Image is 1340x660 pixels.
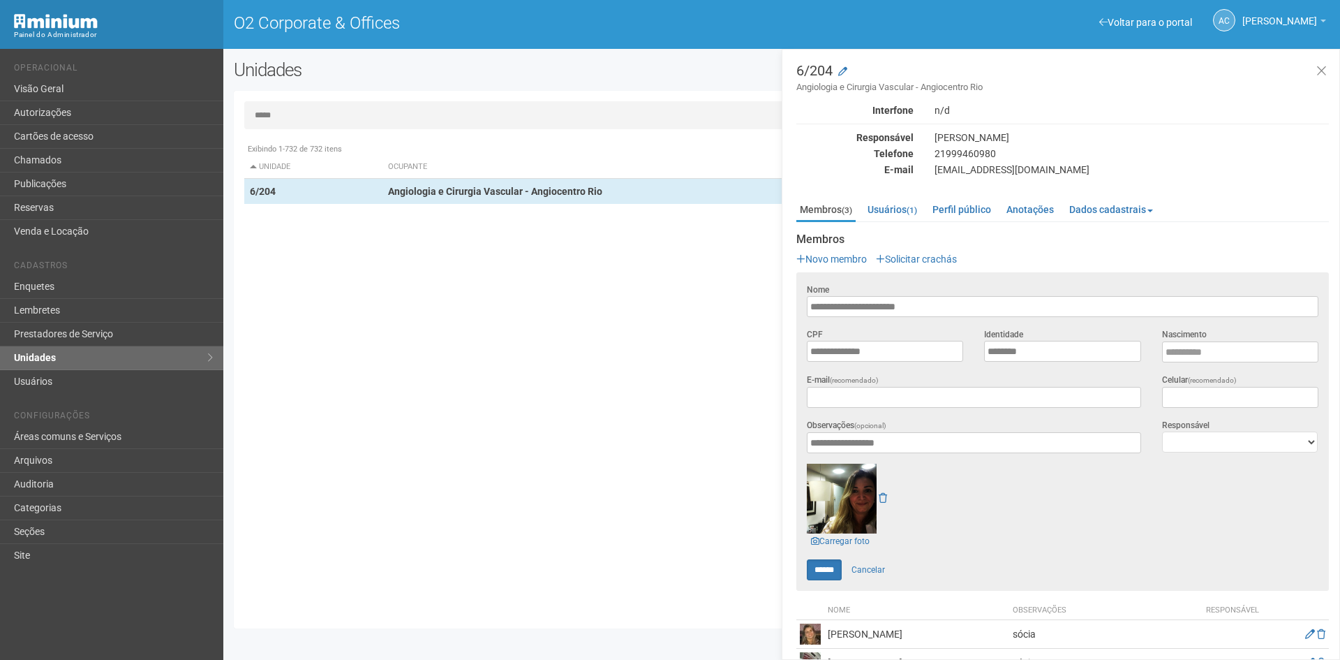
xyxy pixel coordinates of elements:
[824,601,1009,620] th: Nome
[1242,2,1317,27] span: Ana Carla de Carvalho Silva
[929,199,995,220] a: Perfil público
[234,59,678,80] h2: Unidades
[807,464,877,534] img: user.png
[14,14,98,29] img: Minium
[14,411,213,425] li: Configurações
[14,29,213,41] div: Painel do Administrador
[1188,376,1237,384] span: (recomendado)
[807,284,829,296] label: Nome
[796,254,867,265] a: Novo membro
[924,163,1339,176] div: [EMAIL_ADDRESS][DOMAIN_NAME]
[807,374,879,387] label: E-mail
[1317,629,1325,640] a: Excluir membro
[838,65,847,79] a: Modificar a unidade
[1213,9,1235,31] a: AC
[1003,199,1057,220] a: Anotações
[800,624,821,645] img: user.png
[796,64,1329,94] h3: 6/204
[244,156,382,179] th: Unidade: activate to sort column descending
[796,81,1329,94] small: Angiologia e Cirurgia Vascular - Angiocentro Rio
[786,131,924,144] div: Responsável
[854,422,886,430] span: (opcional)
[1198,601,1267,620] th: Responsável
[879,492,887,504] a: Remover
[876,254,957,265] a: Solicitar crachás
[907,205,917,215] small: (1)
[924,147,1339,160] div: 21999460980
[796,233,1329,246] strong: Membros
[864,199,921,220] a: Usuários(1)
[14,63,213,78] li: Operacional
[807,419,886,432] label: Observações
[382,156,856,179] th: Ocupante: activate to sort column ascending
[807,328,823,341] label: CPF
[786,147,924,160] div: Telefone
[844,559,893,580] a: Cancelar
[1162,374,1237,387] label: Celular
[924,131,1339,144] div: [PERSON_NAME]
[388,186,602,197] strong: Angiologia e Cirurgia Vascular - Angiocentro Rio
[830,376,879,384] span: (recomendado)
[842,205,852,215] small: (3)
[1099,17,1192,28] a: Voltar para o portal
[824,620,1009,649] td: [PERSON_NAME]
[1066,199,1156,220] a: Dados cadastrais
[250,186,276,197] strong: 6/204
[796,199,856,222] a: Membros(3)
[786,104,924,117] div: Interfone
[1009,601,1198,620] th: Observações
[234,14,771,32] h1: O2 Corporate & Offices
[1305,629,1315,640] a: Editar membro
[244,143,1319,156] div: Exibindo 1-732 de 732 itens
[786,163,924,176] div: E-mail
[807,534,874,549] a: Carregar foto
[14,261,213,275] li: Cadastros
[984,328,1023,341] label: Identidade
[924,104,1339,117] div: n/d
[1162,419,1209,432] label: Responsável
[1009,620,1198,649] td: sócia
[1242,17,1326,29] a: [PERSON_NAME]
[1162,328,1207,341] label: Nascimento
